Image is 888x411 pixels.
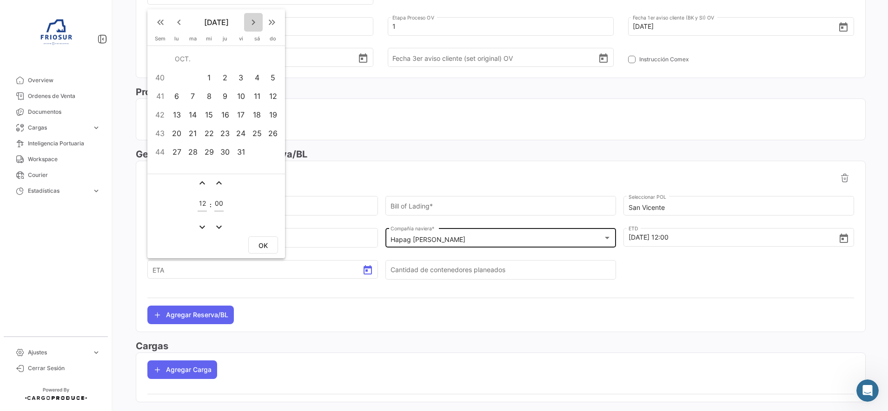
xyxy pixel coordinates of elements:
[217,68,233,87] td: 2 de octubre de 2025
[93,290,186,327] button: Mensajes
[233,35,249,46] th: viernes
[126,15,145,33] div: Profile image for Andrielle
[258,241,268,249] span: OK
[217,35,233,46] th: jueves
[160,15,177,32] div: Cerrar
[213,222,225,233] button: expand_more icon
[249,105,265,124] td: 18 de octubre de 2025
[266,125,281,142] div: 26
[19,147,38,165] div: Profile image for Andrielle
[218,125,232,142] div: 23
[202,69,216,86] div: 1
[169,105,185,124] td: 13 de octubre de 2025
[233,143,249,161] td: 31 de octubre de 2025
[248,236,278,254] button: OK
[218,106,232,123] div: 16
[169,35,185,46] th: lunes
[217,143,233,161] td: 30 de octubre de 2025
[202,144,216,160] div: 29
[265,105,281,124] td: 19 de octubre de 2025
[266,106,281,123] div: 19
[197,177,208,189] mat-icon: expand_less
[151,68,169,87] td: 40
[202,88,216,104] div: 8
[213,177,225,189] button: expand_less icon
[151,143,169,161] td: 44
[151,124,169,143] td: 43
[249,68,265,87] td: 4 de octubre de 2025
[249,87,265,105] td: 11 de octubre de 2025
[186,106,200,123] div: 14
[266,88,281,104] div: 12
[265,35,281,46] th: domingo
[218,69,232,86] div: 2
[233,68,249,87] td: 3 de octubre de 2025
[19,82,167,113] p: ¿Cómo podemos ayudarte?
[265,68,281,87] td: 5 de octubre de 2025
[185,105,201,124] td: 14 de octubre de 2025
[234,69,248,86] div: 3
[265,124,281,143] td: 26 de octubre de 2025
[185,124,201,143] td: 21 de octubre de 2025
[151,35,169,46] th: Sem
[72,156,103,166] div: • Hace 1h
[185,87,201,105] td: 7 de octubre de 2025
[266,17,278,28] mat-icon: keyboard_double_arrow_right
[41,156,70,166] div: Andrielle
[151,105,169,124] td: 42
[218,144,232,160] div: 30
[188,18,244,27] span: [DATE]
[250,88,264,104] div: 11
[856,379,879,402] iframe: Intercom live chat
[201,124,218,143] td: 22 de octubre de 2025
[250,106,264,123] div: 18
[217,87,233,105] td: 9 de octubre de 2025
[250,69,264,86] div: 4
[197,177,208,189] button: expand_less icon
[19,133,167,143] div: Mensaje reciente
[173,17,185,28] mat-icon: keyboard_arrow_left
[201,143,218,161] td: 29 de octubre de 2025
[209,190,212,220] td: :
[186,125,200,142] div: 21
[201,87,218,105] td: 8 de octubre de 2025
[186,88,200,104] div: 7
[170,125,184,142] div: 20
[202,125,216,142] div: 22
[10,139,176,173] div: Profile image for Andriellegracias!Andrielle•Hace 1h
[213,222,225,233] mat-icon: expand_more
[170,144,184,160] div: 27
[197,222,208,233] mat-icon: expand_more
[248,17,259,28] mat-icon: keyboard_arrow_right
[9,125,177,174] div: Mensaje recienteProfile image for Andriellegracias!Andrielle•Hace 1h
[170,106,184,123] div: 13
[234,106,248,123] div: 17
[201,35,218,46] th: miércoles
[124,313,154,320] span: Mensajes
[234,88,248,104] div: 10
[217,105,233,124] td: 16 de octubre de 2025
[234,125,248,142] div: 24
[169,50,281,68] td: OCT.
[37,313,57,320] span: Inicio
[41,147,67,155] span: gracias!
[9,178,177,204] div: Envíanos un mensaje
[19,186,155,196] div: Envíanos un mensaje
[109,15,127,33] div: Profile image for Juan
[250,125,264,142] div: 25
[249,124,265,143] td: 25 de octubre de 2025
[265,87,281,105] td: 12 de octubre de 2025
[169,124,185,143] td: 20 de octubre de 2025
[233,87,249,105] td: 10 de octubre de 2025
[201,68,218,87] td: 1 de octubre de 2025
[234,144,248,160] div: 31
[170,88,184,104] div: 6
[249,35,265,46] th: sábado
[197,222,208,233] button: expand_more icon
[202,106,216,123] div: 15
[19,66,167,82] p: [PERSON_NAME] 👋
[19,20,90,30] img: logo
[169,87,185,105] td: 6 de octubre de 2025
[218,88,232,104] div: 9
[233,105,249,124] td: 17 de octubre de 2025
